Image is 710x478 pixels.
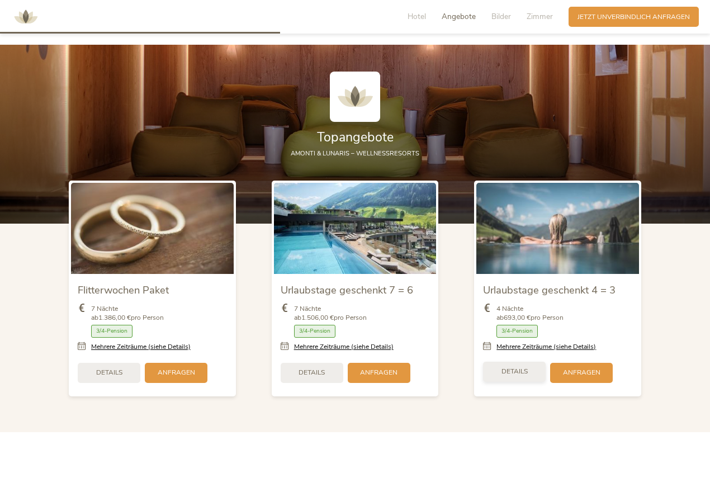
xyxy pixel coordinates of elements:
span: Hotel [408,11,426,22]
a: AMONTI & LUNARIS Wellnessresort [9,13,42,20]
span: Anfragen [360,368,397,377]
span: Urlaubstage geschenkt 4 = 3 [483,283,616,297]
span: Angebote [442,11,476,22]
span: Details [501,367,528,376]
span: Topangebote [317,129,394,146]
span: 3/4-Pension [496,325,538,338]
img: Urlaubstage geschenkt 4 = 3 [476,183,639,274]
span: 7 Nächte ab pro Person [294,304,367,323]
a: Mehrere Zeiträume (siehe Details) [496,342,596,352]
span: AMONTI & LUNARIS – Wellnessresorts [291,149,419,158]
span: Urlaubstage geschenkt 7 = 6 [281,283,413,297]
span: 4 Nächte ab pro Person [496,304,564,323]
a: Mehrere Zeiträume (siehe Details) [91,342,191,352]
span: Flitterwochen Paket [78,283,169,297]
span: Anfragen [158,368,195,377]
b: 1.506,00 € [301,313,334,322]
img: Urlaubstage geschenkt 7 = 6 [274,183,437,274]
span: Details [96,368,122,377]
img: AMONTI & LUNARIS Wellnessresort [330,72,380,122]
span: Anfragen [563,368,600,377]
span: 3/4-Pension [294,325,335,338]
b: 693,00 € [504,313,531,322]
b: 1.386,00 € [98,313,131,322]
span: 7 Nächte ab pro Person [91,304,164,323]
span: Bilder [491,11,511,22]
img: Flitterwochen Paket [71,183,234,274]
a: Mehrere Zeiträume (siehe Details) [294,342,394,352]
span: Details [299,368,325,377]
span: Jetzt unverbindlich anfragen [578,12,690,22]
span: 3/4-Pension [91,325,132,338]
span: Zimmer [527,11,553,22]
